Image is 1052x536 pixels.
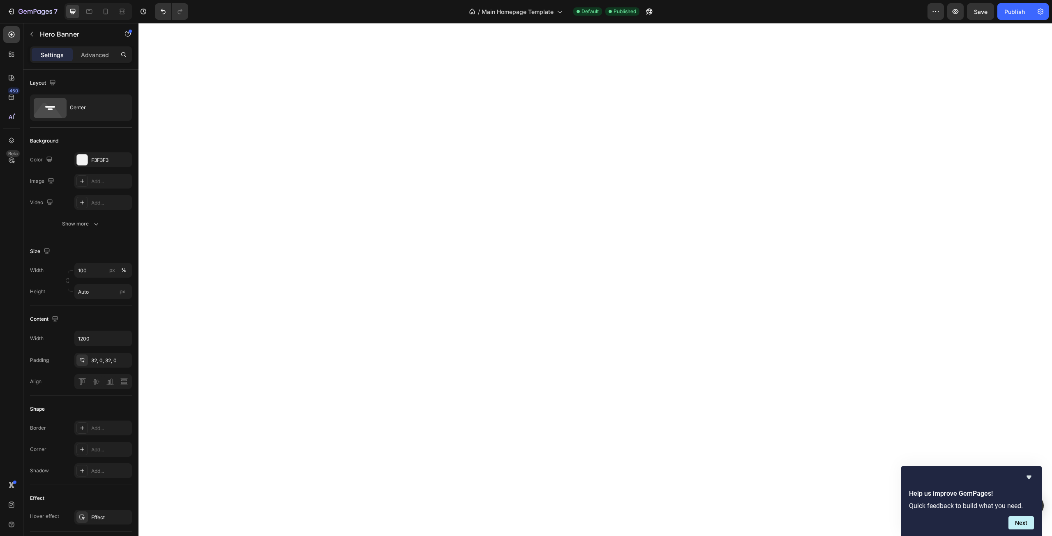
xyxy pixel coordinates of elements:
div: Effect [30,495,44,502]
p: Settings [41,51,64,59]
div: Add... [91,446,130,453]
div: 32, 0, 32, 0 [91,357,130,364]
button: px [119,265,129,275]
label: Width [30,267,44,274]
span: / [478,7,480,16]
div: Add... [91,199,130,207]
div: Color [30,154,54,166]
div: Shadow [30,467,49,474]
p: 7 [54,7,58,16]
h2: Help us improve GemPages! [909,489,1034,499]
div: px [109,267,115,274]
label: Height [30,288,45,295]
button: Next question [1008,516,1034,529]
input: px% [74,263,132,278]
div: Border [30,424,46,432]
div: F3F3F3 [91,156,130,164]
div: Undo/Redo [155,3,188,20]
div: Center [70,98,120,117]
button: Hide survey [1024,472,1034,482]
div: Width [30,335,44,342]
div: Publish [1004,7,1025,16]
input: Auto [75,331,131,346]
div: Add... [91,425,130,432]
input: px [74,284,132,299]
div: Align [30,378,42,385]
div: Shape [30,405,45,413]
div: 450 [8,87,20,94]
div: Beta [6,150,20,157]
button: Show more [30,216,132,231]
button: Publish [997,3,1032,20]
span: px [120,288,125,294]
div: % [121,267,126,274]
iframe: Design area [138,23,1052,536]
p: Hero Banner [40,29,110,39]
button: % [107,265,117,275]
div: Add... [91,467,130,475]
span: Published [614,8,636,15]
span: Default [581,8,599,15]
p: Quick feedback to build what you need. [909,502,1034,510]
div: Show more [62,220,100,228]
p: Advanced [81,51,109,59]
div: Add... [91,178,130,185]
button: 7 [3,3,61,20]
div: Content [30,314,60,325]
div: Image [30,176,56,187]
div: Size [30,246,52,257]
span: Save [974,8,987,15]
div: Video [30,197,55,208]
span: Main Homepage Template [482,7,554,16]
div: Hover effect [30,513,59,520]
div: Corner [30,446,46,453]
div: Effect [91,514,130,521]
div: Help us improve GemPages! [909,472,1034,529]
div: Padding [30,357,49,364]
div: Background [30,137,58,145]
div: Layout [30,78,58,89]
button: Save [967,3,994,20]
